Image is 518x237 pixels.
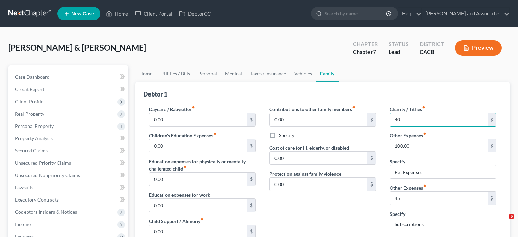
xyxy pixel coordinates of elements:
div: CACB [420,48,444,56]
a: DebtorCC [176,8,214,20]
a: Medical [221,65,246,82]
label: Education expenses for work [149,191,210,198]
input: -- [390,113,488,126]
label: Contributions to other family members [269,106,356,113]
div: $ [247,199,255,212]
a: Utilities / Bills [156,65,194,82]
span: Income [15,221,31,227]
div: District [420,40,444,48]
i: fiber_manual_record [422,106,425,109]
label: Specify [390,158,405,165]
a: Secured Claims [10,145,128,157]
div: $ [367,178,376,191]
input: -- [149,139,247,152]
i: fiber_manual_record [192,106,195,109]
span: 5 [509,214,514,219]
a: Home [135,65,156,82]
input: -- [390,192,488,205]
a: Credit Report [10,83,128,95]
a: Vehicles [290,65,316,82]
div: $ [367,113,376,126]
a: Taxes / Insurance [246,65,290,82]
label: Education expenses for physically or mentally challenged child [149,158,255,172]
a: Unsecured Nonpriority Claims [10,169,128,181]
a: Client Portal [131,8,176,20]
i: fiber_manual_record [352,106,356,109]
span: Secured Claims [15,148,48,153]
div: Debtor 1 [143,90,167,98]
a: Home [103,8,131,20]
span: Client Profile [15,99,43,104]
label: Protection against family violence [269,170,341,177]
label: Specify [279,132,294,139]
a: Personal [194,65,221,82]
div: Chapter [353,48,378,56]
span: [PERSON_NAME] & [PERSON_NAME] [8,43,146,53]
label: Charity / Tithes [390,106,425,113]
a: Help [398,8,421,20]
span: Lawsuits [15,184,33,190]
a: Unsecured Priority Claims [10,157,128,169]
input: -- [270,152,367,165]
label: Children's Education Expenses [149,132,217,139]
span: Credit Report [15,86,44,92]
a: [PERSON_NAME] and Associates [422,8,509,20]
div: $ [247,139,255,152]
i: fiber_manual_record [213,132,217,135]
label: Other Expenses [390,132,426,139]
div: $ [488,192,496,205]
label: Daycare / Babysitter [149,106,195,113]
a: Executory Contracts [10,194,128,206]
label: Cost of care for ill, elderly, or disabled [269,144,349,151]
input: -- [149,199,247,212]
a: Family [316,65,339,82]
input: -- [270,178,367,191]
span: Real Property [15,111,44,117]
span: Codebtors Insiders & Notices [15,209,77,215]
input: Search by name... [325,7,387,20]
div: Status [389,40,409,48]
div: $ [367,152,376,165]
a: Case Dashboard [10,71,128,83]
i: fiber_manual_record [423,132,426,135]
div: Chapter [353,40,378,48]
i: fiber_manual_record [423,184,426,188]
span: New Case [71,11,94,16]
div: $ [488,139,496,152]
input: Specify... [390,218,496,231]
button: Preview [455,40,502,56]
div: $ [488,113,496,126]
input: -- [390,139,488,152]
span: Unsecured Priority Claims [15,160,71,166]
a: Lawsuits [10,181,128,194]
span: Property Analysis [15,135,53,141]
span: Case Dashboard [15,74,50,80]
span: 7 [373,48,376,55]
span: Executory Contracts [15,197,59,203]
input: -- [270,113,367,126]
label: Other Expenses [390,184,426,191]
div: Lead [389,48,409,56]
label: Child Support / Alimony [149,218,204,225]
input: Specify... [390,165,496,178]
span: Personal Property [15,123,54,129]
div: $ [247,113,255,126]
input: -- [149,173,247,186]
label: Specify [390,210,405,218]
iframe: Intercom live chat [495,214,511,230]
input: -- [149,113,247,126]
div: $ [247,173,255,186]
i: fiber_manual_record [183,165,187,168]
span: Unsecured Nonpriority Claims [15,172,80,178]
i: fiber_manual_record [200,218,204,221]
a: Property Analysis [10,132,128,145]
